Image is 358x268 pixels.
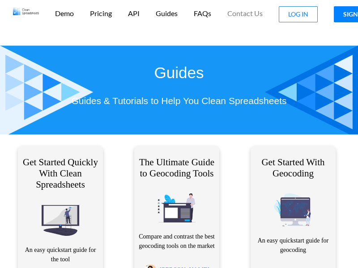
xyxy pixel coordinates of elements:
[72,96,287,106] span: Guides & Tutorials to Help You Clean Spreadsheets
[194,9,211,18] p: FAQs
[227,10,263,17] span: Contact Us
[13,8,39,15] img: Logo.png
[90,9,112,18] p: Pricing
[158,182,196,222] img: merged files
[42,194,80,236] img: merged files
[255,157,331,179] h4: Get Started With Geocoding
[22,157,98,191] h4: Get Started Quickly With Clean Spreadsheets
[279,6,318,22] button: LOG IN
[139,157,215,179] h4: The Ultimate Guide to Geocoding Tools
[55,9,74,18] p: Demo
[128,9,140,18] p: API
[274,182,312,226] img: merged files
[288,10,308,18] span: LOG IN
[156,9,178,18] p: Guides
